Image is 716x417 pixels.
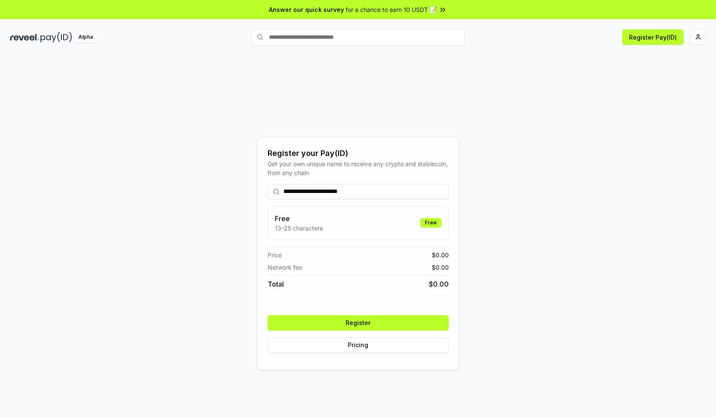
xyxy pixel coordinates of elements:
span: $ 0.00 [432,250,449,259]
div: Free [420,218,442,227]
span: Network fee [268,263,302,272]
div: Alpha [74,32,98,43]
h3: Free [275,213,323,224]
button: Pricing [268,337,449,353]
span: $ 0.00 [429,279,449,289]
img: pay_id [40,32,72,43]
span: $ 0.00 [432,263,449,272]
div: Get your own unique name to receive any crypto and stablecoin, from any chain [268,159,449,177]
img: reveel_dark [10,32,39,43]
button: Register Pay(ID) [622,29,684,45]
span: Price [268,250,282,259]
span: Answer our quick survey [269,5,344,14]
button: Register [268,315,449,331]
p: 13-25 characters [275,224,323,233]
span: Total [268,279,284,289]
div: Register your Pay(ID) [268,147,449,159]
span: for a chance to earn 10 USDT 📝 [346,5,437,14]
